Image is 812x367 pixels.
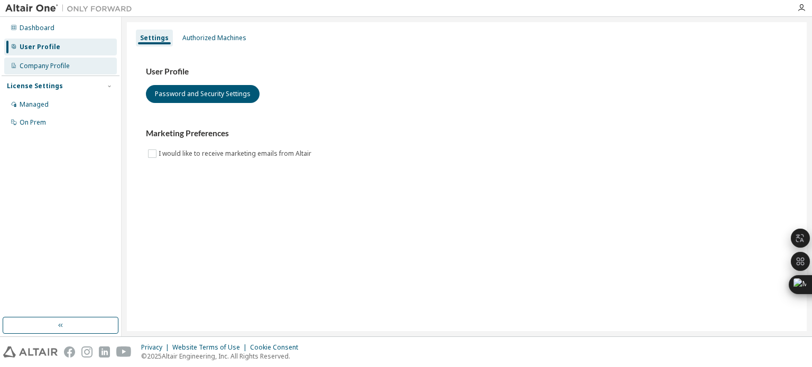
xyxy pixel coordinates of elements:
[172,343,250,352] div: Website Terms of Use
[141,352,304,361] p: © 2025 Altair Engineering, Inc. All Rights Reserved.
[182,34,246,42] div: Authorized Machines
[116,346,132,357] img: youtube.svg
[146,67,788,77] h3: User Profile
[250,343,304,352] div: Cookie Consent
[99,346,110,357] img: linkedin.svg
[5,3,137,14] img: Altair One
[146,128,788,139] h3: Marketing Preferences
[140,34,169,42] div: Settings
[20,62,70,70] div: Company Profile
[3,346,58,357] img: altair_logo.svg
[141,343,172,352] div: Privacy
[146,85,260,103] button: Password and Security Settings
[7,82,63,90] div: License Settings
[20,43,60,51] div: User Profile
[20,24,54,32] div: Dashboard
[20,118,46,127] div: On Prem
[81,346,93,357] img: instagram.svg
[64,346,75,357] img: facebook.svg
[159,147,313,160] label: I would like to receive marketing emails from Altair
[20,100,49,109] div: Managed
